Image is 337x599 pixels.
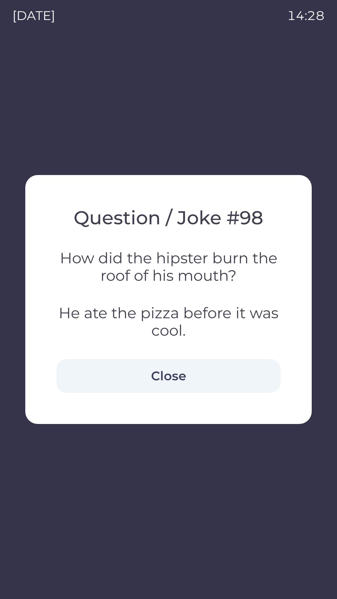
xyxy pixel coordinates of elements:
button: Close [56,359,281,393]
p: [DATE] [12,6,55,25]
h3: How did the hipster burn the roof of his mouth? [56,249,281,284]
h3: He ate the pizza before it was cool. [56,304,281,339]
h2: Question / Joke # 98 [56,206,281,229]
p: 14:28 [287,6,325,25]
